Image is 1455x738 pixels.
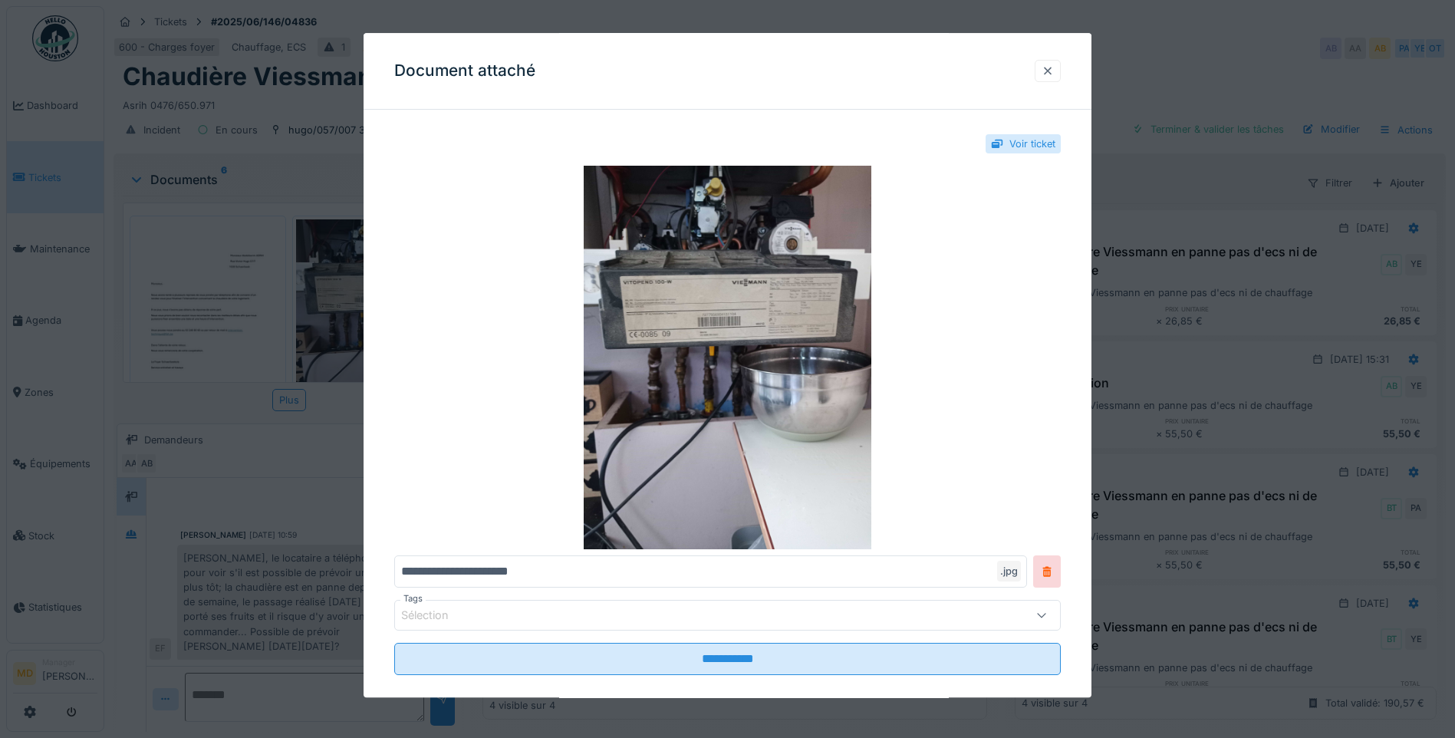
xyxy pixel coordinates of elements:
[997,561,1021,582] div: .jpg
[394,166,1061,549] img: b5805f15-c411-4e24-b5b0-6934b3891479-IMG_20250618_110857_876.jpg
[401,608,470,624] div: Sélection
[400,592,426,605] label: Tags
[394,61,535,81] h3: Document attaché
[1009,137,1055,151] div: Voir ticket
